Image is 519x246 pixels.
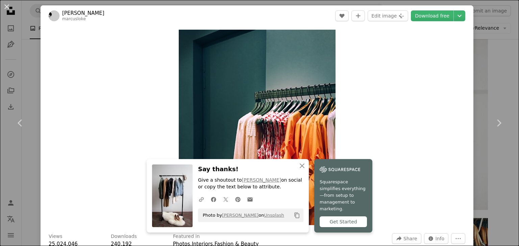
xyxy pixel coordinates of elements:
button: Stats about this image [424,233,449,244]
span: Squarespace simplifies everything—from setup to management to marketing. [320,179,367,212]
a: Download free [411,10,453,21]
h3: Featured in [173,233,200,240]
a: [PERSON_NAME] [62,10,104,17]
div: Get Started [320,216,367,227]
span: Info [436,234,445,244]
img: file-1747939142011-51e5cc87e3c9 [320,164,360,175]
button: Zoom in on this image [179,30,336,225]
button: Copy to clipboard [291,210,303,221]
a: Unsplash [264,213,284,218]
a: Share on Pinterest [232,192,244,206]
a: marcusloke [62,17,86,21]
a: Squarespace simplifies everything—from setup to management to marketing.Get Started [314,159,372,233]
img: assorted-color shirt lot hang on rack [179,30,336,225]
p: Give a shoutout to on social or copy the text below to attribute. [198,177,303,190]
button: Edit image [368,10,408,21]
span: Share [403,234,417,244]
a: [PERSON_NAME] [222,213,258,218]
img: Go to Marcus Loke's profile [49,10,59,21]
a: [PERSON_NAME] [242,177,281,183]
a: Share on Facebook [207,192,220,206]
button: More Actions [451,233,465,244]
button: Choose download size [454,10,465,21]
h3: Say thanks! [198,164,303,174]
a: Share on Twitter [220,192,232,206]
button: Add to Collection [351,10,365,21]
button: Share this image [392,233,421,244]
h3: Views [49,233,63,240]
a: Share over email [244,192,256,206]
a: Next [478,91,519,155]
button: Like [335,10,349,21]
span: Photo by on [199,210,284,221]
h3: Downloads [111,233,137,240]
